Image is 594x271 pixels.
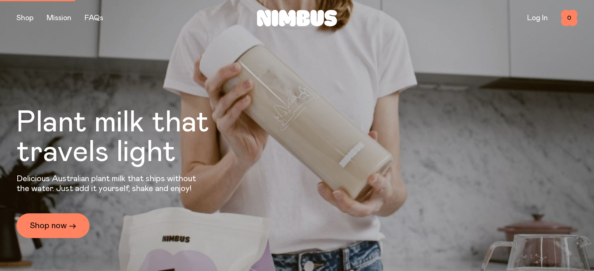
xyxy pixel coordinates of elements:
button: 0 [561,10,577,26]
a: Mission [47,14,71,22]
a: Shop now → [16,213,90,238]
a: FAQs [85,14,103,22]
h1: Plant milk that travels light [16,108,254,167]
p: Delicious Australian plant milk that ships without the water. Just add it yourself, shake and enjoy! [16,174,201,194]
a: Log In [527,14,548,22]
